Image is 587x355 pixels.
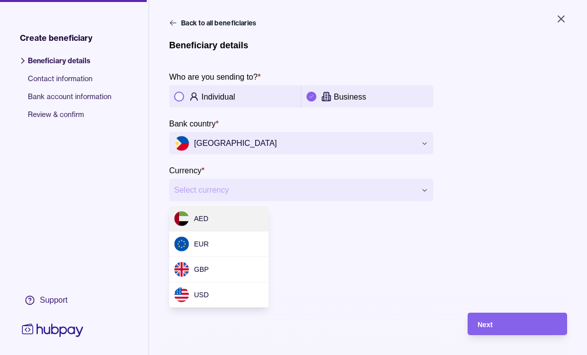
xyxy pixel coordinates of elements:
[194,240,209,248] span: EUR
[194,291,209,299] span: USD
[174,211,189,226] img: ae
[174,262,189,277] img: gb
[194,215,208,223] span: AED
[174,237,189,251] img: eu
[174,287,189,302] img: us
[478,321,492,329] span: Next
[194,265,209,273] span: GBP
